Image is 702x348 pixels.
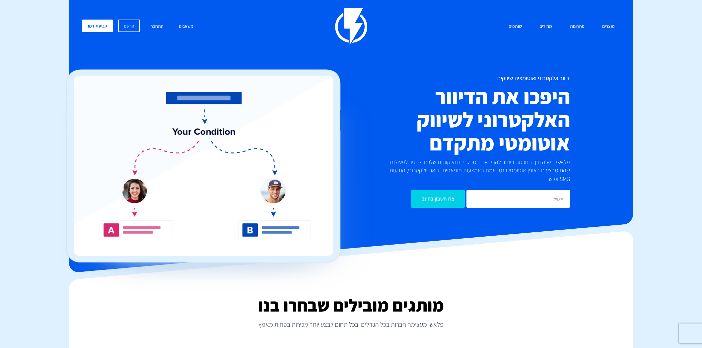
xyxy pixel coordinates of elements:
a: התחבר [146,20,169,34]
a: משאבים [174,20,198,34]
a: הרשם [118,20,140,32]
input: אימייל [466,190,570,208]
a: קביעת דמו [82,20,113,32]
p: פלאשי היא הדרך החכמה ביותר להבין את המבקרים והלקוחות שלכם ולהגיב לפעולות שהם מבצעים באופן אוטומטי... [379,158,570,183]
a: מוצרים [597,20,620,34]
h2: היפכו את הדיוור האלקטרוני לשיווק אוטומטי מתקדם [311,85,570,154]
input: צרו חשבון בחינם [411,190,465,208]
a: שותפים [504,20,527,34]
a: מחירים [534,20,557,34]
h2: מותגים מובילים שבחרו בנו [69,296,633,315]
a: פתרונות [565,20,590,34]
p: פלאשי מעצימה חברות בכל הגדלים ובכל תחום לבצע יותר מכירות בפחות מאמץ [69,320,633,329]
h1: דיוור אלקטרוני ואוטומציה שיווקית [311,75,570,82]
